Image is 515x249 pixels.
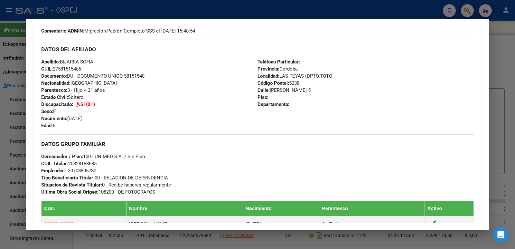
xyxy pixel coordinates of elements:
strong: Departamento: [257,101,289,107]
span: [PERSON_NAME] 5 [257,87,311,93]
strong: Piso: [257,94,268,100]
strong: Teléfono Particular: [257,59,300,65]
td: 0 - Titular [319,216,425,232]
span: 00 - RELACION DE DEPENDENCIA [41,175,168,181]
strong: Nacimiento: [41,116,67,121]
strong: Calle: [257,87,270,93]
span: [DATE] [41,116,82,121]
span: 100 - UNIMED S.A. / Sin Plan [41,154,145,159]
th: Activo [425,201,473,216]
span: 27581515486 [41,66,81,72]
span: 3 - Hijo < 21 años [41,87,105,93]
strong: CUIL Titular: [41,161,68,167]
strong: Localidad: [257,73,279,79]
strong: Edad: [41,123,53,129]
span: 0 - Recibe haberes regularmente [41,182,171,188]
strong: Discapacitado: [41,101,73,107]
span: Cordoba [257,66,298,72]
span: Soltero [41,94,84,100]
td: [PERSON_NAME] [126,216,243,232]
span: 20328183685 [44,221,74,226]
th: Parentesco [319,201,425,216]
strong: Gerenciador / Plan: [41,154,83,159]
strong: Provincia: [257,66,279,72]
strong: Código Postal: [257,80,289,86]
strong: Nacionalidad: [41,80,70,86]
div: 30708895780 [68,167,96,174]
span: 5238 [257,80,299,86]
strong: CUIL: [41,66,53,72]
td: [DATE] [243,216,319,232]
strong: Ultima Obra Social Origen: [41,189,98,195]
th: Nacimiento [243,201,319,216]
th: CUIL [42,201,126,216]
strong: Situacion de Revista Titular: [41,182,102,188]
strong: Sexo: [41,109,53,114]
span: 5 [41,123,55,129]
strong: SI (01) [80,101,95,107]
span: F [41,109,56,114]
div: Open Intercom Messenger [493,227,509,243]
strong: Comentario ADMIN: [41,28,84,34]
span: 20328183685 [41,161,97,167]
span: DU - DOCUMENTO UNICO 58151548 [41,73,145,79]
span: [GEOGRAPHIC_DATA] [41,80,117,86]
h3: DATOS DEL AFILIADO [41,46,474,53]
th: Nombre [126,201,243,216]
strong: Tipo Beneficiario Titular: [41,175,95,181]
h3: DATOS GRUPO FAMILIAR [41,140,474,148]
strong: Documento: [41,73,67,79]
strong: Estado Civil: [41,94,68,100]
strong: Apellido: [41,59,60,65]
span: BIJARRA SOFIA [41,59,93,65]
strong: Parentesco: [41,87,67,93]
span: Migración Padrón Completo SSS el [DATE] 15:48:54 [41,27,195,34]
span: 108209 - DE FOTOGRAFOS [41,189,155,195]
strong: Empleador: [41,168,65,174]
span: LAS PEYAS (DPTO.TOTO [257,73,332,79]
